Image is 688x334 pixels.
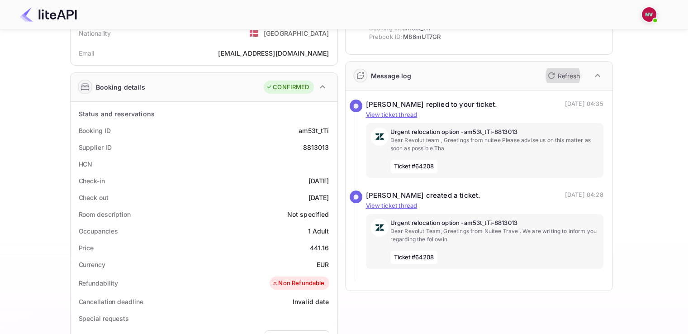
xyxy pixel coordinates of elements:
[390,251,438,264] span: Ticket #64208
[366,191,481,201] div: [PERSON_NAME] created a ticket.
[79,243,94,253] div: Price
[249,25,259,41] span: United States
[79,210,131,219] div: Room description
[390,136,599,153] p: Dear Revolut team , Greetings from nuitee Please advise us on this matter as soon as possible Tha
[293,297,329,306] div: Invalid date
[369,33,403,42] span: Prebook ID:
[366,201,603,210] p: View ticket thread
[79,297,143,306] div: Cancellation deadline
[79,159,93,169] div: HCN
[370,219,389,237] img: AwvSTEc2VUhQAAAAAElFTkSuQmCC
[287,210,329,219] div: Not specified
[79,109,155,119] div: Status and reservations
[565,100,603,110] p: [DATE] 04:35
[20,7,77,22] img: LiteAPI Logo
[642,7,656,22] img: Nicholas Valbusa
[79,176,105,186] div: Check-in
[308,176,329,186] div: [DATE]
[310,243,329,253] div: 441.16
[390,160,438,173] span: Ticket #64208
[79,314,129,323] div: Special requests
[79,226,118,236] div: Occupancies
[317,260,329,269] div: EUR
[390,128,599,137] p: Urgent relocation option -am53t_tTi-8813013
[565,191,603,201] p: [DATE] 04:28
[371,71,412,81] div: Message log
[308,193,329,202] div: [DATE]
[79,260,105,269] div: Currency
[79,48,95,58] div: Email
[79,193,109,202] div: Check out
[79,29,111,38] div: Nationality
[79,143,112,152] div: Supplier ID
[79,126,111,135] div: Booking ID
[558,71,580,81] p: Refresh
[366,100,498,110] div: [PERSON_NAME] replied to your ticket.
[218,48,329,58] div: [EMAIL_ADDRESS][DOMAIN_NAME]
[264,29,329,38] div: [GEOGRAPHIC_DATA]
[308,226,329,236] div: 1 Adult
[299,126,329,135] div: am53t_tTi
[272,279,324,288] div: Non Refundable
[366,110,603,119] p: View ticket thread
[403,33,441,42] span: M86mUT7GR
[370,128,389,146] img: AwvSTEc2VUhQAAAAAElFTkSuQmCC
[390,219,599,228] p: Urgent relocation option -am53t_tTi-8813013
[79,278,119,288] div: Refundability
[96,82,145,92] div: Booking details
[303,143,329,152] div: 8813013
[542,68,584,83] button: Refresh
[266,83,309,92] div: CONFIRMED
[390,227,599,243] p: Dear Revolut Team, Greetings from Nuitee Travel. We are writing to inform you regarding the followin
